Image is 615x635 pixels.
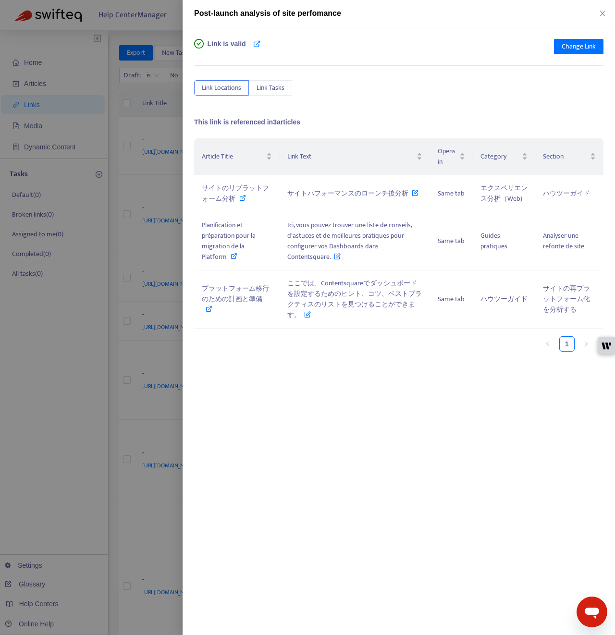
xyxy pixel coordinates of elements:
span: Ici, vous pouvez trouver une liste de conseils, d'astuces et de meilleures pratiques pour configu... [287,220,412,262]
span: Article Title [202,151,264,162]
span: right [583,341,589,347]
span: left [545,341,551,347]
button: left [540,336,555,352]
button: right [578,336,594,352]
span: Opens in [438,146,457,167]
span: check-circle [194,39,204,49]
span: エクスペリエンス分析（Web) [480,183,528,204]
span: ハウツーガイド [480,293,528,305]
button: Close [596,9,609,18]
span: Section [543,151,588,162]
span: Post-launch analysis of site perfomance [194,9,341,17]
span: サイトの再プラットフォーム化を分析する [543,283,590,315]
span: ハウツーガイド [543,188,590,199]
iframe: Button to launch messaging window [577,597,607,627]
span: Category [480,151,520,162]
span: Analyser une refonte de site [543,230,584,252]
span: プラットフォーム移行のための計画と準備 [202,283,269,305]
span: サイトパフォーマンスのローンチ後分析 [287,188,418,199]
span: Link Tasks [257,83,284,93]
th: Article Title [194,138,280,175]
span: ここでは、Contentsquareでダッシュボードを設定するためのヒント、コツ、ベストプラクティスのリストを見つけることができます。 [287,278,422,320]
span: Link is valid [208,39,246,58]
span: close [599,10,606,17]
a: 1 [560,337,574,351]
span: Change Link [562,41,596,52]
span: This link is referenced in 3 articles [194,118,300,126]
li: 1 [559,336,575,352]
span: Planification et préparation pour la migration de la Platform [202,220,256,262]
span: Same tab [438,188,465,199]
li: Previous Page [540,336,555,352]
th: Section [535,138,603,175]
span: Guides pratiques [480,230,507,252]
span: Same tab [438,235,465,246]
th: Opens in [430,138,472,175]
button: Change Link [554,39,603,54]
button: Link Tasks [249,80,292,96]
th: Link Text [280,138,430,175]
span: Link Text [287,151,415,162]
span: Link Locations [202,83,241,93]
span: Same tab [438,293,465,305]
button: Link Locations [194,80,249,96]
span: サイトのリプラットフォーム分析 [202,183,269,204]
li: Next Page [578,336,594,352]
th: Category [473,138,535,175]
